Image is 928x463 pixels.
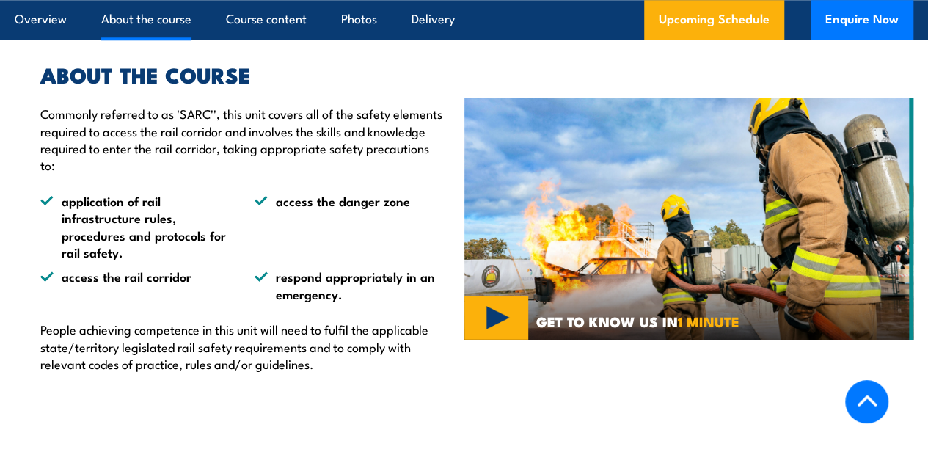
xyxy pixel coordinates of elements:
[255,268,442,302] li: respond appropriately in an emergency.
[40,192,228,261] li: application of rail infrastructure rules, procedures and protocols for rail safety.
[40,65,442,84] h2: ABOUT THE COURSE
[40,268,228,302] li: access the rail corridor
[40,321,442,372] p: People achieving competence in this unit will need to fulfil the applicable state/territory legis...
[678,310,739,332] strong: 1 MINUTE
[536,315,739,328] span: GET TO KNOW US IN
[464,98,914,340] img: hero-image
[255,192,442,261] li: access the danger zone
[40,105,442,174] p: Commonly referred to as 'SARC'', this unit covers all of the safety elements required to access t...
